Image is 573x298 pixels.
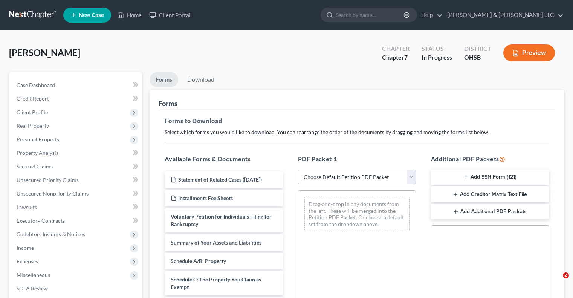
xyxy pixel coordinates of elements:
[11,146,142,160] a: Property Analysis
[17,285,48,292] span: SOFA Review
[404,53,408,61] span: 7
[11,282,142,295] a: SOFA Review
[431,204,549,220] button: Add Additional PDF Packets
[464,53,491,62] div: OHSB
[382,44,410,53] div: Chapter
[113,8,145,22] a: Home
[17,245,34,251] span: Income
[11,160,142,173] a: Secured Claims
[422,44,452,53] div: Status
[171,258,226,264] span: Schedule A/B: Property
[11,78,142,92] a: Case Dashboard
[431,186,549,202] button: Add Creditor Matrix Text File
[17,177,79,183] span: Unsecured Priority Claims
[178,195,233,201] span: Installments Fee Sheets
[17,204,37,210] span: Lawsuits
[178,176,262,183] span: Statement of Related Cases ([DATE])
[503,44,555,61] button: Preview
[563,272,569,278] span: 2
[422,53,452,62] div: In Progress
[165,154,283,164] h5: Available Forms & Documents
[547,272,565,290] iframe: Intercom live chat
[181,72,220,87] a: Download
[17,136,60,142] span: Personal Property
[165,116,549,125] h5: Forms to Download
[382,53,410,62] div: Chapter
[17,95,49,102] span: Credit Report
[17,82,55,88] span: Case Dashboard
[417,8,443,22] a: Help
[336,8,405,22] input: Search by name...
[431,170,549,185] button: Add SSN Form (121)
[17,190,89,197] span: Unsecured Nonpriority Claims
[298,154,416,164] h5: PDF Packet 1
[171,239,261,246] span: Summary of Your Assets and Liabilities
[9,47,80,58] span: [PERSON_NAME]
[11,92,142,105] a: Credit Report
[150,72,178,87] a: Forms
[11,173,142,187] a: Unsecured Priority Claims
[17,272,50,278] span: Miscellaneous
[17,109,48,115] span: Client Profile
[17,163,53,170] span: Secured Claims
[304,197,410,231] div: Drag-and-drop in any documents from the left. These will be merged into the Petition PDF Packet. ...
[145,8,194,22] a: Client Portal
[165,128,549,136] p: Select which forms you would like to download. You can rearrange the order of the documents by dr...
[11,200,142,214] a: Lawsuits
[171,213,272,227] span: Voluntary Petition for Individuals Filing for Bankruptcy
[17,122,49,129] span: Real Property
[159,99,177,108] div: Forms
[17,231,85,237] span: Codebtors Insiders & Notices
[171,276,261,290] span: Schedule C: The Property You Claim as Exempt
[431,154,549,164] h5: Additional PDF Packets
[464,44,491,53] div: District
[11,187,142,200] a: Unsecured Nonpriority Claims
[17,258,38,264] span: Expenses
[443,8,564,22] a: [PERSON_NAME] & [PERSON_NAME] LLC
[17,217,65,224] span: Executory Contracts
[11,214,142,228] a: Executory Contracts
[79,12,104,18] span: New Case
[17,150,58,156] span: Property Analysis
